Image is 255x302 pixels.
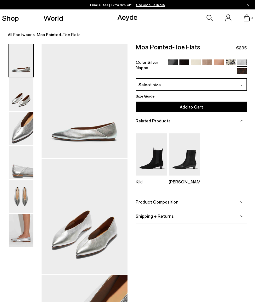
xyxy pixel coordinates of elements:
img: svg%3E [240,215,243,218]
p: [PERSON_NAME] [169,179,200,184]
img: Moa Pointed-Toe Flats - Image 3 [9,112,33,145]
span: Silver Nappa [136,59,158,70]
button: Add to Cart [136,102,247,112]
span: Related Products [136,118,171,124]
button: Size Guide [136,93,155,99]
a: 0 [244,14,250,21]
p: Kiki [136,179,167,184]
img: Moa Pointed-Toe Flats - Image 2 [9,78,33,111]
img: Moa Pointed-Toe Flats - Image 6 [9,214,33,247]
a: Aeyde [117,12,138,21]
span: Select size [139,81,161,88]
a: All Footwear [8,31,32,38]
nav: breadcrumb [8,26,255,44]
img: svg%3E [240,119,243,122]
img: svg%3E [240,200,243,204]
img: Moa Pointed-Toe Flats - Image 5 [9,180,33,213]
span: Moa Pointed-Toe Flats [37,31,81,38]
span: Product Composition [136,199,178,204]
span: Navigate to /collections/ss25-final-sizes [136,3,165,7]
img: Moa Pointed-Toe Flats - Image 1 [9,44,33,77]
a: Harriet Pointed Ankle Boots [PERSON_NAME] [169,171,200,184]
img: Moa Pointed-Toe Flats - Image 4 [9,146,33,179]
img: Kiki Suede Chelsea Boots [136,134,167,176]
div: Color: [136,59,158,74]
span: Add to Cart [180,104,203,109]
a: Shop [2,14,19,22]
span: €295 [236,45,247,51]
a: World [43,14,63,22]
p: Final Sizes | Extra 15% Off [90,2,165,8]
a: Kiki Suede Chelsea Boots Kiki [136,171,167,184]
span: 0 [250,16,253,20]
h2: Moa Pointed-Toe Flats [136,44,200,50]
img: Harriet Pointed Ankle Boots [169,134,200,176]
img: svg%3E [241,84,244,87]
span: Shipping + Returns [136,213,174,219]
